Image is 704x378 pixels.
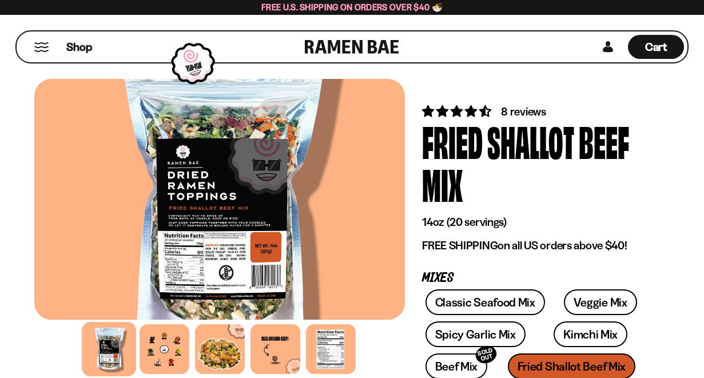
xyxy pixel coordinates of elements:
div: Mix [422,162,463,205]
div: Beef [579,120,629,162]
strong: FREE SHIPPING [422,238,498,252]
a: Classic Seafood Mix [425,289,545,315]
div: Shallot [487,120,574,162]
span: 8 reviews [501,105,546,118]
a: Cart [628,31,684,62]
div: SOLD OUT [474,344,499,366]
p: 14oz (20 servings) [422,215,653,229]
a: Veggie Mix [564,289,637,315]
span: 4.62 stars [422,104,494,118]
button: Mobile Menu Trigger [34,42,49,52]
p: Mixes [422,273,653,284]
a: Kimchi Mix [554,321,627,347]
a: Spicy Garlic Mix [425,321,526,347]
div: Fried [422,120,483,162]
span: Cart [645,40,667,54]
span: Shop [66,39,92,55]
p: on all US orders above $40! [422,238,653,253]
span: Free U.S. Shipping on Orders over $40 🍜 [261,2,443,13]
a: Shop [66,35,92,59]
